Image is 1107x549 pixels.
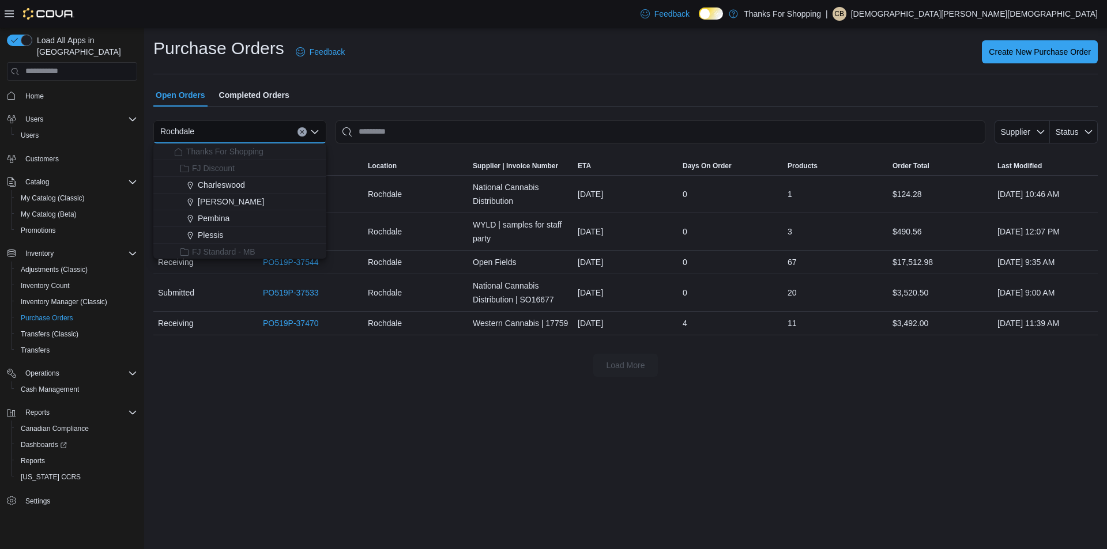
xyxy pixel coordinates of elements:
[473,161,558,171] span: Supplier | Invoice Number
[788,286,797,300] span: 20
[16,207,137,221] span: My Catalog (Beta)
[21,194,85,203] span: My Catalog (Classic)
[888,281,993,304] div: $3,520.50
[16,224,137,237] span: Promotions
[21,424,89,433] span: Canadian Compliance
[834,7,844,21] span: CB
[160,124,194,138] span: Rochdale
[368,161,397,171] div: Location
[21,175,54,189] button: Catalog
[16,454,50,468] a: Reports
[263,286,319,300] a: PO519P-37533
[21,346,50,355] span: Transfers
[21,472,81,482] span: [US_STATE] CCRS
[2,245,142,262] button: Inventory
[12,190,142,206] button: My Catalog (Classic)
[21,366,64,380] button: Operations
[25,369,59,378] span: Operations
[21,152,63,166] a: Customers
[21,152,137,166] span: Customers
[573,281,678,304] div: [DATE]
[833,7,846,21] div: Christian Bishop
[788,316,797,330] span: 11
[21,89,137,103] span: Home
[16,383,84,396] a: Cash Management
[21,247,58,260] button: Inventory
[368,187,402,201] span: Rochdale
[21,330,78,339] span: Transfers (Classic)
[16,279,137,293] span: Inventory Count
[21,366,137,380] span: Operations
[291,40,349,63] a: Feedback
[744,7,821,21] p: Thanks For Shopping
[7,83,137,539] nav: Complex example
[12,278,142,294] button: Inventory Count
[21,112,137,126] span: Users
[989,46,1091,58] span: Create New Purchase Order
[21,281,70,290] span: Inventory Count
[888,220,993,243] div: $490.56
[21,131,39,140] span: Users
[368,255,402,269] span: Rochdale
[683,316,687,330] span: 4
[153,143,326,160] button: Thanks For Shopping
[198,229,223,241] span: Plessis
[32,35,137,58] span: Load All Apps in [GEOGRAPHIC_DATA]
[888,312,993,335] div: $3,492.00
[158,286,194,300] span: Submitted
[25,177,49,187] span: Catalog
[16,383,137,396] span: Cash Management
[25,154,59,164] span: Customers
[12,206,142,222] button: My Catalog (Beta)
[23,8,74,20] img: Cova
[153,177,326,194] button: Charleswood
[683,255,687,269] span: 0
[21,493,137,508] span: Settings
[16,224,61,237] a: Promotions
[2,404,142,421] button: Reports
[468,274,573,311] div: National Cannabis Distribution | SO16677
[263,255,319,269] a: PO519P-37544
[997,161,1042,171] span: Last Modified
[783,157,888,175] button: Products
[468,213,573,250] div: WYLD | samples for staff party
[153,210,326,227] button: Pembina
[683,286,687,300] span: 0
[192,162,235,174] span: FJ Discount
[16,470,85,484] a: [US_STATE] CCRS
[25,497,50,506] span: Settings
[16,295,112,309] a: Inventory Manager (Classic)
[16,295,137,309] span: Inventory Manager (Classic)
[12,262,142,278] button: Adjustments (Classic)
[12,437,142,453] a: Dashboards
[468,157,573,175] button: Supplier | Invoice Number
[363,157,468,175] button: Location
[368,316,402,330] span: Rochdale
[16,191,137,205] span: My Catalog (Classic)
[12,326,142,342] button: Transfers (Classic)
[993,220,1098,243] div: [DATE] 12:07 PM
[21,210,77,219] span: My Catalog (Beta)
[888,251,993,274] div: $17,512.98
[678,157,783,175] button: Days On Order
[2,174,142,190] button: Catalog
[16,438,71,452] a: Dashboards
[593,354,658,377] button: Load More
[16,422,93,436] a: Canadian Compliance
[25,249,54,258] span: Inventory
[153,244,326,260] button: FJ Standard - MB
[12,310,142,326] button: Purchase Orders
[1001,127,1030,137] span: Supplier
[16,191,89,205] a: My Catalog (Classic)
[16,470,137,484] span: Washington CCRS
[21,89,48,103] a: Home
[851,7,1098,21] p: [DEMOGRAPHIC_DATA][PERSON_NAME][DEMOGRAPHIC_DATA]
[607,359,645,371] span: Load More
[16,263,92,277] a: Adjustments (Classic)
[12,222,142,238] button: Promotions
[788,255,797,269] span: 67
[16,263,137,277] span: Adjustments (Classic)
[2,111,142,127] button: Users
[368,225,402,238] span: Rochdale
